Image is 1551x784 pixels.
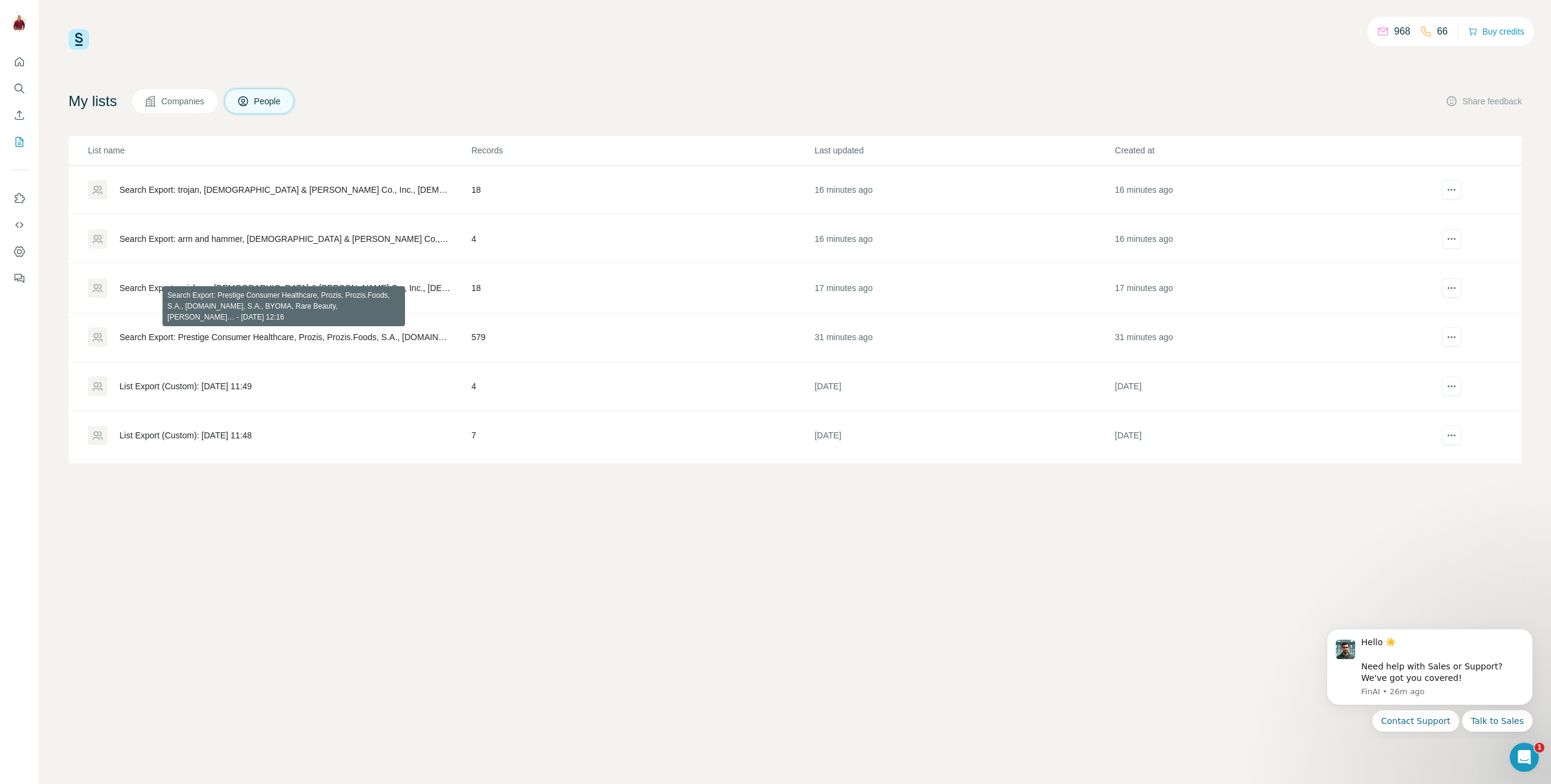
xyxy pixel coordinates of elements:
[471,411,814,460] td: 7
[1510,743,1539,772] iframe: Intercom live chat
[69,92,117,111] h4: My lists
[10,131,29,153] button: My lists
[119,184,451,196] div: Search Export: trojan, [DEMOGRAPHIC_DATA] & [PERSON_NAME] Co., Inc., [DEMOGRAPHIC_DATA] & [PERSON...
[10,12,29,32] img: Avatar
[471,166,814,215] td: 18
[814,144,1113,156] p: Last updated
[1115,144,1414,156] p: Created at
[814,264,1114,313] td: 17 minutes ago
[471,362,814,411] td: 4
[119,331,451,343] div: Search Export: Prestige Consumer Healthcare, Prozis, Prozis.Foods, S.A., [DOMAIN_NAME], S.A., BYO...
[254,95,282,107] span: People
[1114,460,1415,509] td: [DATE]
[119,380,252,392] div: List Export (Custom): [DATE] 11:49
[1437,24,1448,39] p: 66
[10,78,29,99] button: Search
[1114,362,1415,411] td: [DATE]
[10,214,29,236] button: Use Surfe API
[1442,426,1461,445] button: actions
[1445,95,1522,107] button: Share feedback
[1468,23,1524,40] button: Buy credits
[10,104,29,126] button: Enrich CSV
[161,95,206,107] span: Companies
[814,313,1114,362] td: 31 minutes ago
[1114,215,1415,264] td: 16 minutes ago
[814,166,1114,215] td: 16 minutes ago
[1442,229,1461,249] button: actions
[1442,180,1461,199] button: actions
[471,215,814,264] td: 4
[88,144,470,156] p: List name
[1114,313,1415,362] td: 31 minutes ago
[1114,264,1415,313] td: 17 minutes ago
[1114,411,1415,460] td: [DATE]
[471,313,814,362] td: 579
[1308,618,1551,739] iframe: Intercom notifications message
[119,282,451,294] div: Search Export: oxiclean, [DEMOGRAPHIC_DATA] & [PERSON_NAME] Co., Inc., [DEMOGRAPHIC_DATA] & [PERS...
[119,429,252,441] div: List Export (Custom): [DATE] 11:48
[471,144,813,156] p: Records
[471,264,814,313] td: 18
[1394,24,1410,39] p: 968
[10,241,29,263] button: Dashboard
[1535,743,1544,752] span: 1
[1442,327,1461,347] button: actions
[1114,166,1415,215] td: 16 minutes ago
[814,411,1114,460] td: [DATE]
[1442,377,1461,396] button: actions
[10,187,29,209] button: Use Surfe on LinkedIn
[10,267,29,289] button: Feedback
[814,460,1114,509] td: [DATE]
[814,362,1114,411] td: [DATE]
[1442,278,1461,298] button: actions
[814,215,1114,264] td: 16 minutes ago
[10,51,29,73] button: Quick start
[119,233,451,245] div: Search Export: arm and hammer, [DEMOGRAPHIC_DATA] & [PERSON_NAME] Co., Inc., [DEMOGRAPHIC_DATA] &...
[69,29,89,50] img: Surfe Logo
[471,460,814,509] td: 6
